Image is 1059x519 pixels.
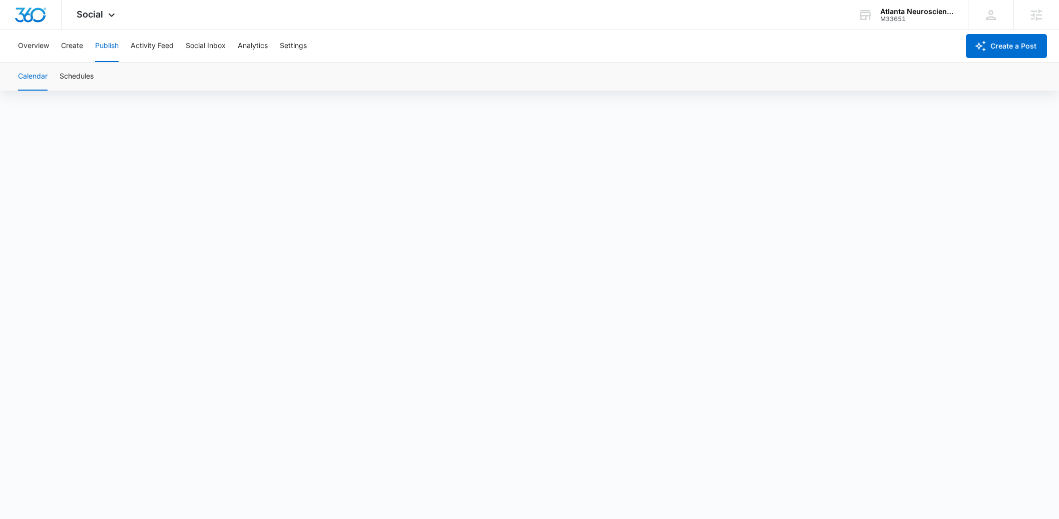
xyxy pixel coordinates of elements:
button: Activity Feed [131,30,174,62]
button: Overview [18,30,49,62]
button: Publish [95,30,119,62]
div: account name [880,8,953,16]
span: Social [77,9,103,20]
button: Calendar [18,63,48,91]
button: Schedules [60,63,94,91]
button: Analytics [238,30,268,62]
button: Social Inbox [186,30,226,62]
button: Create a Post [966,34,1047,58]
button: Create [61,30,83,62]
div: account id [880,16,953,23]
button: Settings [280,30,307,62]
